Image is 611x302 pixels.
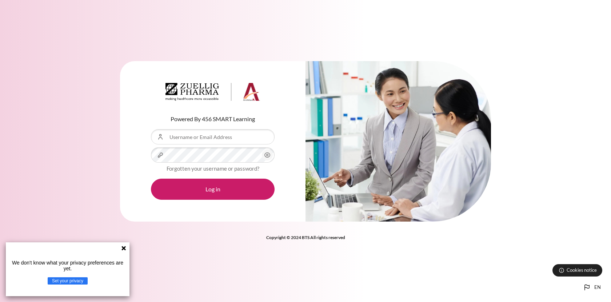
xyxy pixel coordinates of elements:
button: Cookies notice [552,264,602,277]
a: Architeck [165,83,260,104]
span: en [594,284,601,291]
button: Log in [151,179,275,200]
span: Cookies notice [567,267,597,274]
button: Languages [580,280,604,295]
img: Architeck [165,83,260,101]
p: We don't know what your privacy preferences are yet. [9,260,127,271]
button: Set your privacy [48,277,88,285]
p: Powered By 456 SMART Learning [151,115,275,123]
a: Forgotten your username or password? [167,165,259,172]
strong: Copyright © 2024 BTS All rights reserved [266,235,345,240]
input: Username or Email Address [151,129,275,144]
